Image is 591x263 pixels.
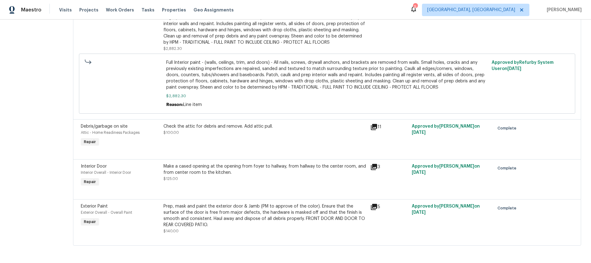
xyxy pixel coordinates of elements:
span: Work Orders [106,7,134,13]
span: Approved by [PERSON_NAME] on [412,164,480,175]
span: Exterior Overall - Overall Paint [81,211,132,214]
span: [DATE] [412,210,426,215]
span: Exterior Paint [81,204,108,208]
span: Repair [81,219,98,225]
span: Attic - Home Readiness Packages [81,131,140,134]
span: Repair [81,139,98,145]
span: $140.00 [163,229,179,233]
span: Interior Overall - Interior Door [81,171,131,174]
span: Interior Door [81,164,107,169]
div: 3 [370,163,408,171]
span: Tasks [141,8,154,12]
span: Debris/garbage on site [81,124,128,129]
div: 5 [413,4,417,10]
span: Approved by Refurby System User on [492,60,554,71]
span: Complete [498,205,519,211]
span: Reason: [166,103,183,107]
span: [DATE] [412,170,426,175]
span: Maestro [21,7,41,13]
span: $2,882.30 [163,47,182,50]
div: Prep, mask and paint the exterior door & Jamb (PM to approve of the color). Ensure that the surfa... [163,203,367,228]
span: Approved by [PERSON_NAME] on [412,124,480,135]
div: Check the attic for debris and remove. Add attic pull. [163,123,367,129]
span: Complete [498,125,519,131]
span: $125.00 [163,177,178,181]
div: Make a cased opening at the opening from foyer to hallway, from hallway to the center room, and f... [163,163,367,176]
span: Projects [79,7,98,13]
span: $2,882.30 [166,93,488,99]
div: 5 [370,203,408,211]
span: Complete [498,165,519,171]
span: Line item [183,103,202,107]
span: Full Interior paint - (walls, ceilings, trim, and doors) - All nails, screws, drywall anchors, an... [166,59,488,90]
span: [PERSON_NAME] [544,7,582,13]
span: [DATE] [412,130,426,135]
span: Geo Assignments [193,7,234,13]
span: $100.00 [163,131,179,134]
div: 11 [370,123,408,131]
span: Repair [81,179,98,185]
span: [DATE] [507,67,521,71]
span: Properties [162,7,186,13]
span: Visits [59,7,72,13]
span: [GEOGRAPHIC_DATA], [GEOGRAPHIC_DATA] [427,7,515,13]
span: Approved by [PERSON_NAME] on [412,204,480,215]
